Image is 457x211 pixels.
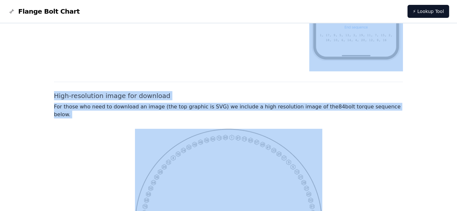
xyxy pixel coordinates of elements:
h2: High-resolution image for download [54,91,403,100]
span: Flange Bolt Chart [18,7,80,16]
a: Flange Bolt Chart LogoFlange Bolt Chart [8,7,80,16]
a: ⚡ Lookup Tool [408,5,449,18]
p: For those who need to download an image (the top graphic is SVG) we include a high resolution ima... [54,103,403,118]
img: Flange Bolt Chart Logo [8,7,16,15]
